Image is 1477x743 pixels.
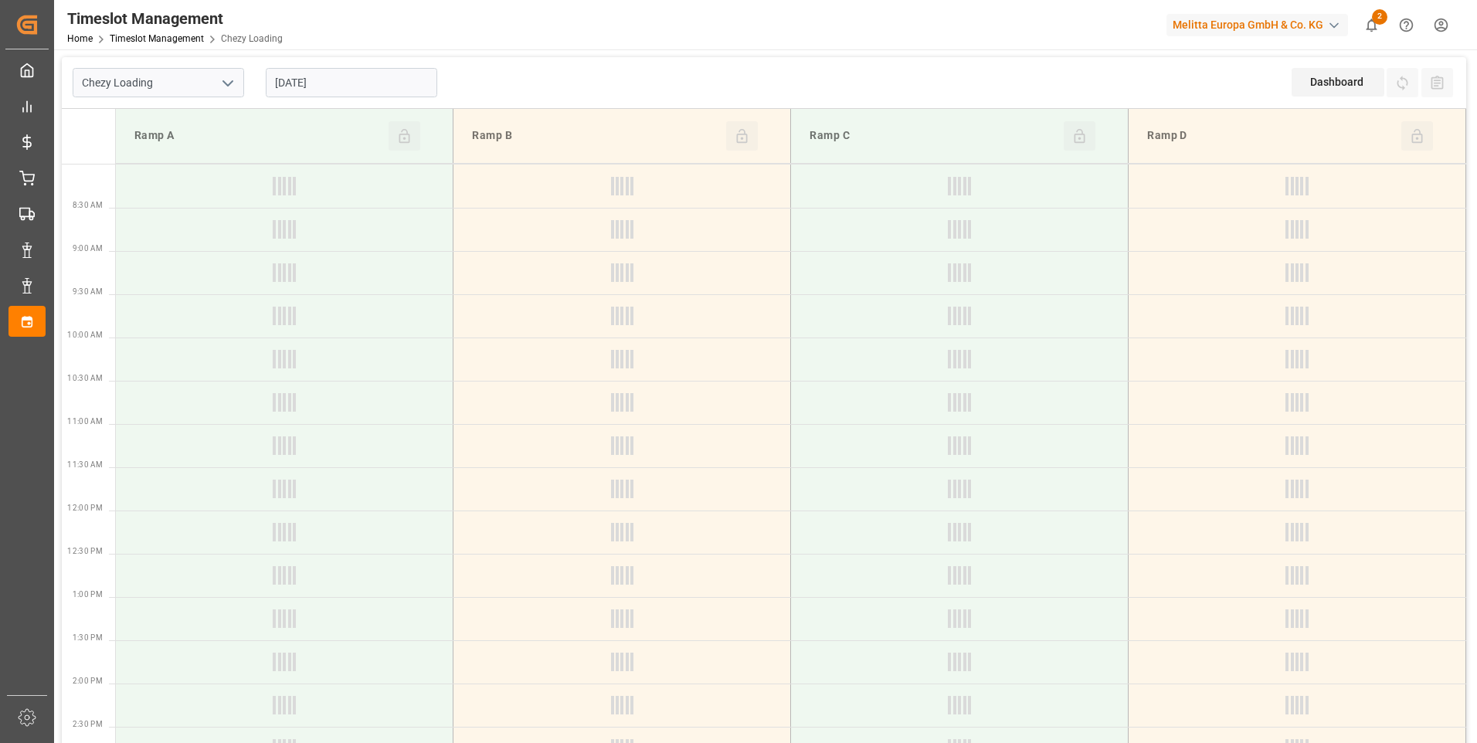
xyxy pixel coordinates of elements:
[73,244,103,253] span: 9:00 AM
[110,33,204,44] a: Timeslot Management
[73,590,103,599] span: 1:00 PM
[67,460,103,469] span: 11:30 AM
[67,33,93,44] a: Home
[1389,8,1424,42] button: Help Center
[67,374,103,382] span: 10:30 AM
[67,7,283,30] div: Timeslot Management
[1292,68,1384,97] div: Dashboard
[1372,9,1387,25] span: 2
[266,68,437,97] input: DD-MM-YYYY
[73,633,103,642] span: 1:30 PM
[67,417,103,426] span: 11:00 AM
[67,504,103,512] span: 12:00 PM
[1354,8,1389,42] button: show 2 new notifications
[73,677,103,685] span: 2:00 PM
[216,71,239,95] button: open menu
[73,720,103,728] span: 2:30 PM
[803,121,1064,151] div: Ramp C
[1141,121,1401,151] div: Ramp D
[1166,14,1348,36] div: Melitta Europa GmbH & Co. KG
[67,331,103,339] span: 10:00 AM
[73,287,103,296] span: 9:30 AM
[67,547,103,555] span: 12:30 PM
[73,201,103,209] span: 8:30 AM
[1166,10,1354,39] button: Melitta Europa GmbH & Co. KG
[466,121,726,151] div: Ramp B
[128,121,389,151] div: Ramp A
[73,68,244,97] input: Type to search/select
